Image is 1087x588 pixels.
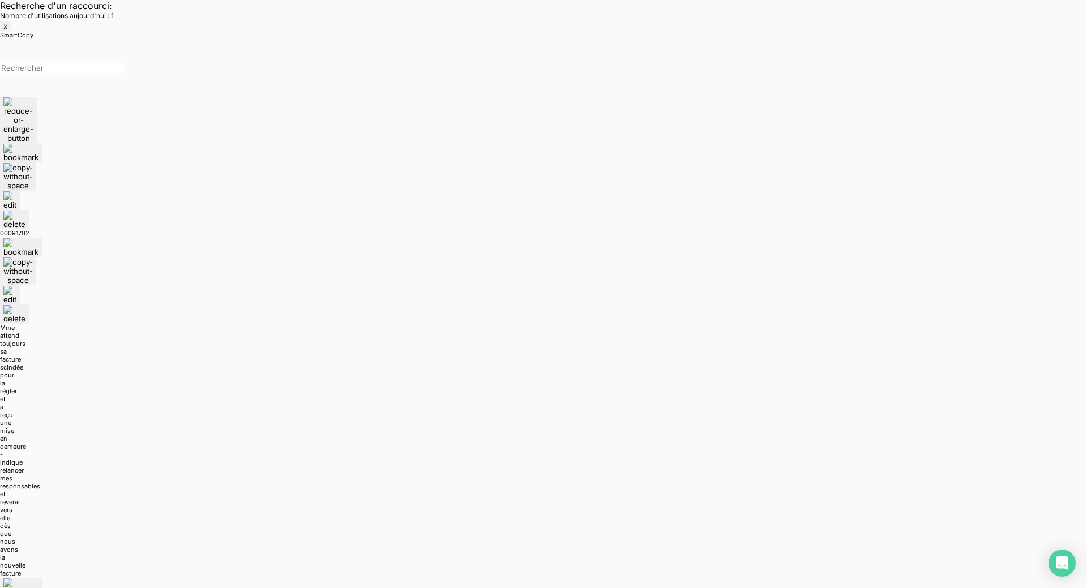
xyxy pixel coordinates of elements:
img: delete [3,211,25,229]
div: Open Intercom Messenger [1049,550,1076,577]
img: reduce-or-enlarge-button [3,97,33,143]
img: delete [3,305,25,323]
img: edit [3,286,16,304]
img: edit [3,191,16,209]
img: bookmark [3,238,38,256]
img: bookmark [3,144,38,162]
img: copy-without-space [3,163,33,190]
img: copy-without-space [3,257,33,285]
